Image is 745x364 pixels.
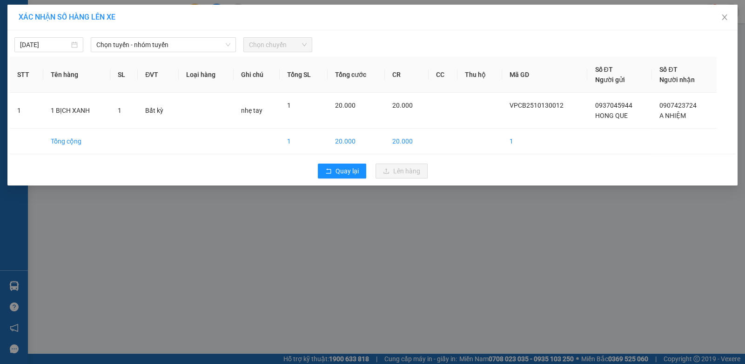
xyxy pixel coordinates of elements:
span: 0937045944 [595,102,632,109]
th: ĐVT [138,57,179,93]
td: 1 [10,93,43,129]
td: 1 BỊCH XANH [43,93,110,129]
span: 20.000 [392,102,413,109]
span: A NHIỆM [659,112,686,119]
th: Tổng SL [280,57,328,93]
span: nhẹ tay [241,107,262,114]
td: Bất kỳ [138,93,179,129]
div: VP Cái Bè [8,8,73,19]
span: Gửi: [8,9,22,19]
div: 20.000 [7,60,74,71]
span: Chọn chuyến [249,38,307,52]
th: Tên hàng [43,57,110,93]
div: VP [GEOGRAPHIC_DATA] [80,8,174,30]
span: 0907423724 [659,102,697,109]
span: Số ĐT [659,66,677,73]
span: down [225,42,231,48]
span: 1 [287,102,291,109]
input: 13/10/2025 [20,40,69,50]
th: CC [429,57,457,93]
td: 1 [280,129,328,154]
td: 20.000 [385,129,429,154]
th: CR [385,57,429,93]
th: Mã GD [502,57,588,93]
span: 1 [118,107,121,114]
span: Quay lại [336,166,359,176]
button: uploadLên hàng [376,164,428,179]
span: Người gửi [595,76,624,83]
th: Loại hàng [179,57,234,93]
span: Chọn tuyến - nhóm tuyến [96,38,230,52]
div: 0907423724 [80,41,174,55]
th: SL [110,57,138,93]
td: 20.000 [328,129,385,154]
div: HONG QUE [8,19,73,30]
div: A NHIỆM [80,30,174,41]
th: Thu hộ [457,57,502,93]
td: 1 [502,129,588,154]
td: Tổng cộng [43,129,110,154]
span: XÁC NHẬN SỐ HÀNG LÊN XE [19,13,115,21]
span: rollback [325,168,332,175]
span: 20.000 [335,102,356,109]
div: 0937045944 [8,30,73,43]
span: Nhận: [80,9,102,19]
th: Ghi chú [234,57,280,93]
button: rollbackQuay lại [318,164,366,179]
span: Người nhận [659,76,695,83]
span: HONG QUE [595,112,627,119]
button: Close [711,5,738,31]
th: Tổng cước [328,57,385,93]
th: STT [10,57,43,93]
span: VPCB2510130012 [510,102,564,109]
span: Số ĐT [595,66,612,73]
span: Rồi : [7,61,22,71]
span: close [721,14,728,21]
